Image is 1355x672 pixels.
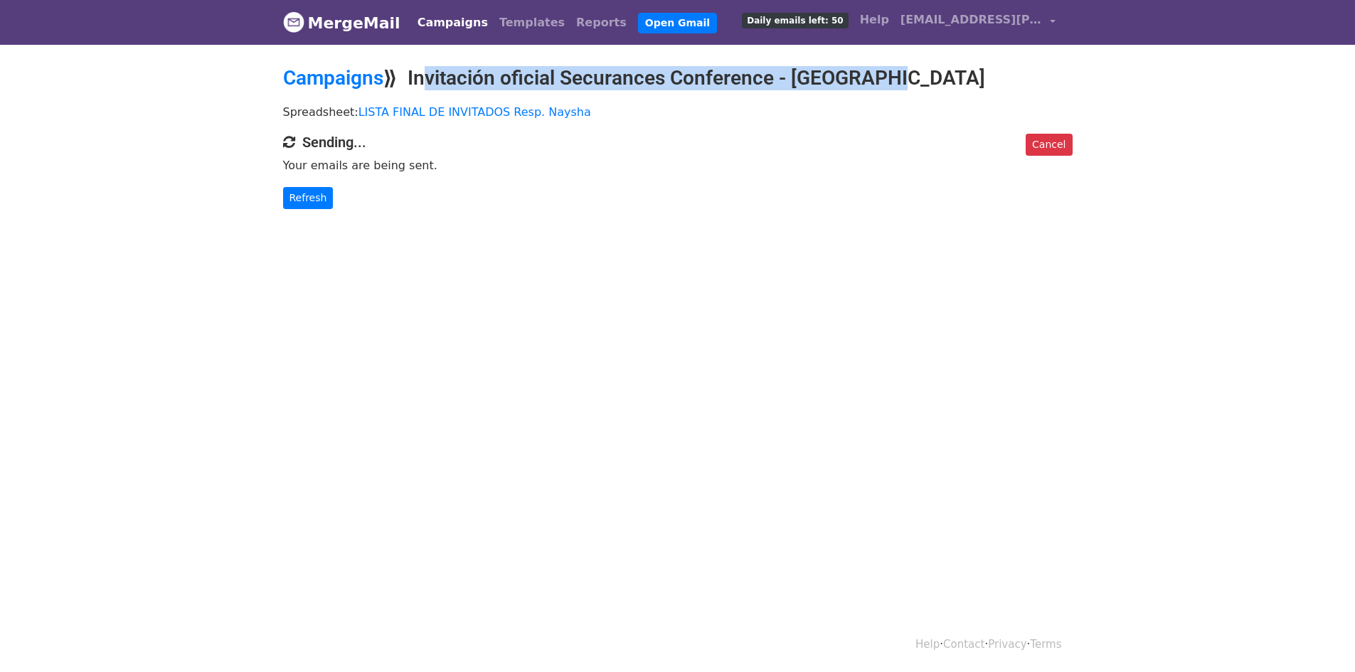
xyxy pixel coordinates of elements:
a: Refresh [283,187,334,209]
a: LISTA FINAL DE INVITADOS Resp. Naysha [358,105,591,119]
a: Help [915,638,940,651]
p: Your emails are being sent. [283,158,1073,173]
span: Daily emails left: 50 [742,13,848,28]
a: Privacy [988,638,1026,651]
a: Templates [494,9,570,37]
a: Terms [1030,638,1061,651]
img: MergeMail logo [283,11,304,33]
a: MergeMail [283,8,400,38]
p: Spreadsheet: [283,105,1073,119]
a: Open Gmail [638,13,717,33]
div: Widget de chat [1284,604,1355,672]
a: [EMAIL_ADDRESS][PERSON_NAME][DOMAIN_NAME] [895,6,1061,39]
a: Campaigns [283,66,383,90]
h4: Sending... [283,134,1073,151]
a: Contact [943,638,984,651]
span: [EMAIL_ADDRESS][PERSON_NAME][DOMAIN_NAME] [900,11,1043,28]
a: Campaigns [412,9,494,37]
a: Help [854,6,895,34]
a: Daily emails left: 50 [736,6,854,34]
a: Reports [570,9,632,37]
h2: ⟫ Invitación oficial Securances Conference - [GEOGRAPHIC_DATA] [283,66,1073,90]
iframe: Chat Widget [1284,604,1355,672]
a: Cancel [1026,134,1072,156]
